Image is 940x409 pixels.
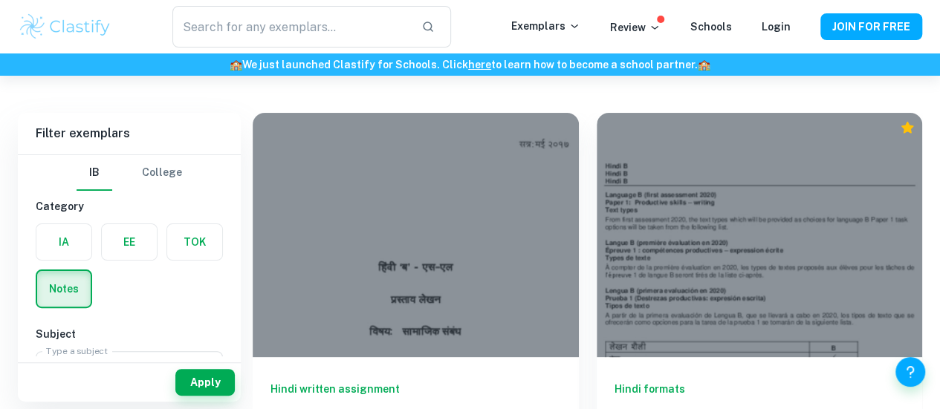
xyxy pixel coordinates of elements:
input: Search for any exemplars... [172,6,410,48]
a: Login [762,21,791,33]
a: here [468,59,491,71]
img: Clastify logo [18,12,112,42]
span: 🏫 [698,59,710,71]
h6: Subject [36,326,223,342]
h6: Filter exemplars [18,113,241,154]
h6: Category [36,198,223,215]
p: Exemplars [511,18,580,34]
div: Filter type choice [77,155,182,191]
button: JOIN FOR FREE [820,13,922,40]
button: College [142,155,182,191]
button: IB [77,155,112,191]
button: EE [102,224,157,260]
label: Type a subject [46,344,108,357]
button: IA [36,224,91,260]
button: Notes [37,271,91,307]
p: Review [610,19,661,36]
span: 🏫 [230,59,242,71]
button: Apply [175,369,235,396]
h6: We just launched Clastify for Schools. Click to learn how to become a school partner. [3,56,937,73]
button: Help and Feedback [895,357,925,387]
button: TOK [167,224,222,260]
div: Premium [900,120,915,135]
a: Schools [690,21,732,33]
